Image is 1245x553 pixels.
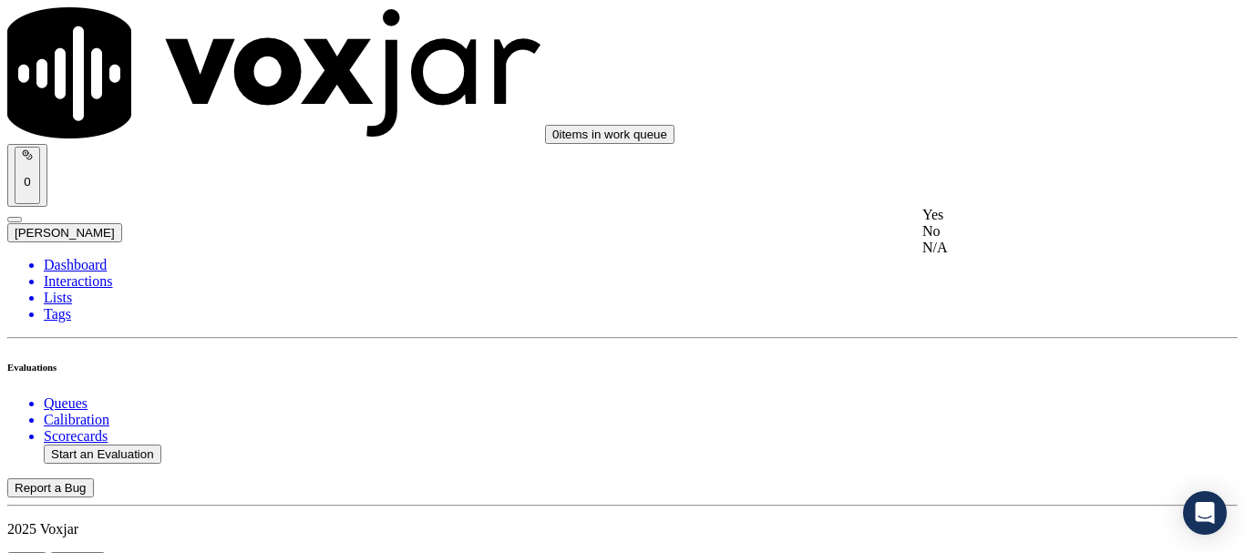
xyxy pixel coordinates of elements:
[922,240,1154,256] div: N/A
[7,223,122,242] button: [PERSON_NAME]
[15,226,115,240] span: [PERSON_NAME]
[44,257,1238,273] a: Dashboard
[44,306,1238,323] a: Tags
[22,175,33,189] p: 0
[922,223,1154,240] div: No
[7,478,94,497] button: Report a Bug
[1183,491,1227,535] div: Open Intercom Messenger
[44,290,1238,306] a: Lists
[44,445,161,464] button: Start an Evaluation
[44,395,1238,412] a: Queues
[545,125,674,144] button: 0items in work queue
[7,521,1238,538] p: 2025 Voxjar
[7,362,1238,373] h6: Evaluations
[7,7,541,138] img: voxjar logo
[15,147,40,204] button: 0
[44,412,1238,428] a: Calibration
[7,144,47,207] button: 0
[44,428,1238,445] a: Scorecards
[44,273,1238,290] a: Interactions
[922,207,1154,223] div: Yes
